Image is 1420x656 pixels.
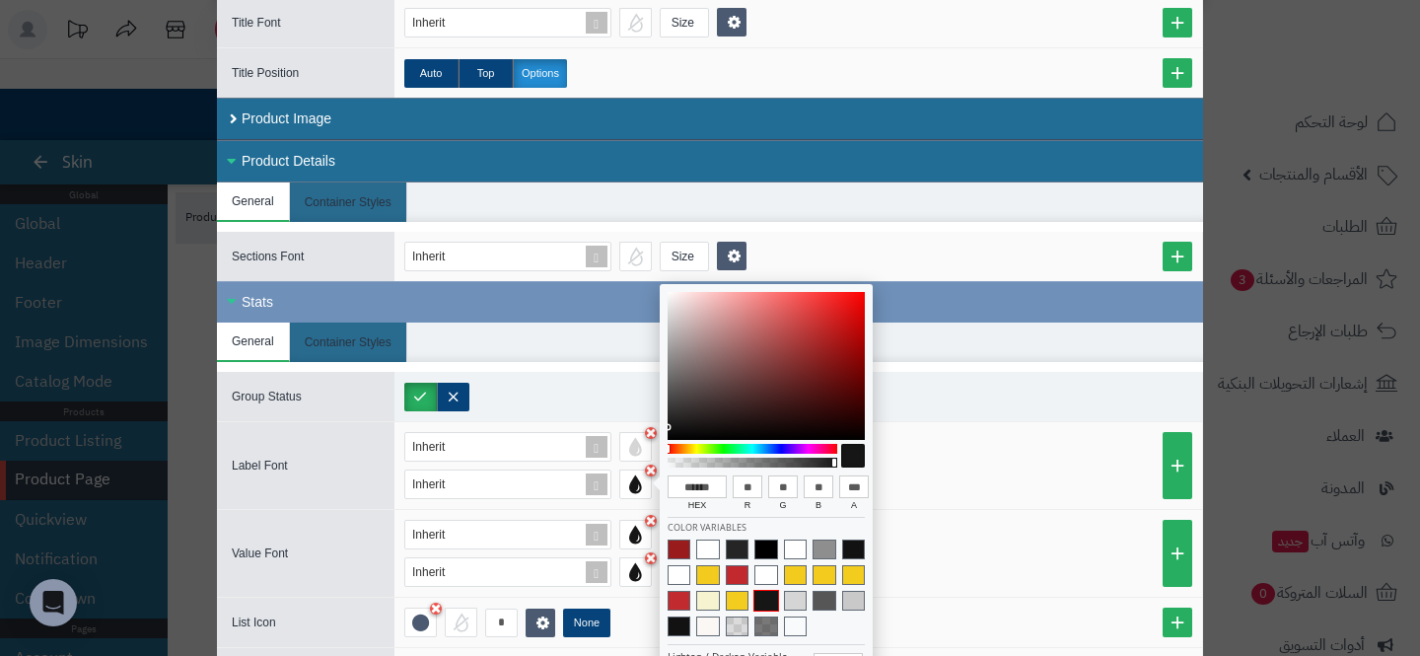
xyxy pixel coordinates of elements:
[217,182,290,222] li: General
[30,579,77,626] div: Open Intercom Messenger
[412,243,464,270] div: Inherit
[290,182,407,222] li: Container Styles
[733,498,762,517] span: r
[661,9,705,36] div: Size
[668,498,727,517] span: hex
[412,9,464,36] div: Inherit
[412,558,464,586] div: Inherit
[232,390,302,403] span: Group Status
[232,16,281,30] span: Title Font
[513,59,567,88] label: Options
[804,498,833,517] span: b
[217,98,1203,140] div: Product Image
[839,498,869,517] span: a
[412,471,464,498] div: Inherit
[232,547,288,560] span: Value Font
[459,59,513,88] label: Top
[661,243,705,270] div: Size
[412,521,464,548] div: Inherit
[232,616,276,629] span: List Icon
[563,609,610,637] label: None
[290,323,407,362] li: Container Styles
[217,323,290,362] li: General
[768,498,798,517] span: g
[232,250,304,263] span: Sections Font
[232,66,299,80] span: Title Position
[217,140,1203,182] div: Product Details
[404,59,459,88] label: Auto
[412,433,464,461] div: Inherit
[217,281,1203,323] div: Stats
[232,459,288,473] span: Label Font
